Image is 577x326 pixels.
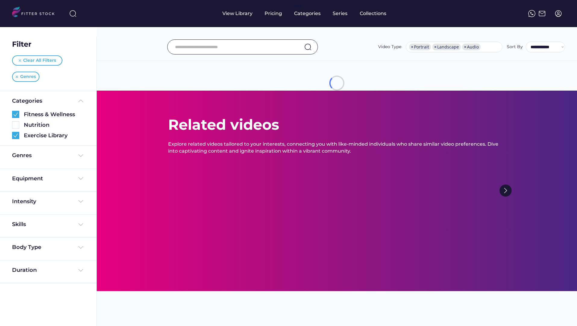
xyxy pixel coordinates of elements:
div: Body Type [12,244,41,251]
img: Frame%20%284%29.svg [77,198,84,205]
div: fvck [294,3,302,9]
img: Frame%20%284%29.svg [77,244,84,251]
img: Group%201000002360.svg [12,132,19,139]
img: Frame%20%284%29.svg [77,175,84,182]
div: Collections [360,10,386,17]
li: Portrait [409,44,431,50]
div: Genres [20,74,36,80]
img: Rectangle%205126.svg [12,121,19,129]
div: Clear All Filters [23,57,56,64]
div: Filter [12,39,31,49]
img: Vector%20%281%29.svg [19,59,21,62]
span: × [464,45,466,49]
div: Pricing [265,10,282,17]
img: Frame%20%284%29.svg [77,152,84,159]
div: Skills [12,221,27,228]
img: Frame%2051.svg [538,10,546,17]
div: Sort By [507,44,523,50]
img: Group%201000002322%20%281%29.svg [500,185,512,197]
img: search-normal.svg [304,43,312,51]
div: Equipment [12,175,43,182]
img: Frame%20%284%29.svg [77,267,84,274]
img: LOGO.svg [12,7,60,19]
img: profile-circle.svg [555,10,562,17]
img: Frame%20%285%29.svg [77,97,84,104]
div: Intensity [12,198,36,205]
div: Genres [12,152,32,159]
div: Related videos [168,115,279,135]
div: Exercise Library [24,132,84,139]
img: Vector%20%281%29.svg [16,76,18,78]
span: × [434,45,437,49]
img: search-normal%203.svg [69,10,77,17]
div: Fitness & Wellness [24,111,84,118]
li: Audio [462,44,481,50]
img: meteor-icons_whatsapp%20%281%29.svg [528,10,535,17]
img: Group%201000002360.svg [12,111,19,118]
div: Series [333,10,348,17]
li: Landscape [432,44,461,50]
div: Video Type [378,44,401,50]
span: × [411,45,413,49]
div: Nutrition [24,121,84,129]
div: View Library [222,10,252,17]
div: Categories [12,97,42,105]
div: Explore related videos tailored to your interests, connecting you with like-minded individuals wh... [168,141,506,154]
div: Categories [294,10,321,17]
img: Frame%20%284%29.svg [77,221,84,228]
div: Duration [12,266,37,274]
